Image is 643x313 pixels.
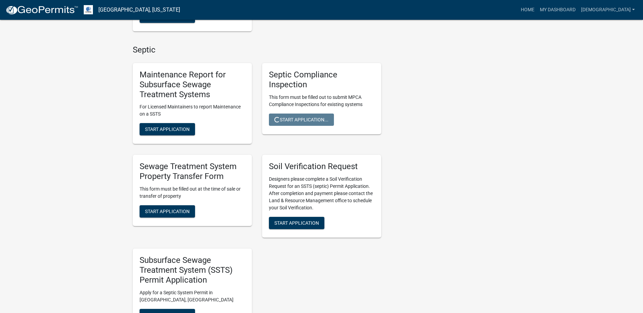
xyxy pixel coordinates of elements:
button: Start Application [269,217,324,229]
a: Home [518,3,537,16]
span: Start Application [274,220,319,226]
h4: Septic [133,45,381,55]
img: Otter Tail County, Minnesota [84,5,93,14]
h5: Sewage Treatment System Property Transfer Form [140,162,245,181]
span: Start Application [145,126,190,132]
p: For Licensed Maintainers to report Maintenance on a SSTS [140,103,245,118]
span: Start Application... [274,117,328,122]
h5: Maintenance Report for Subsurface Sewage Treatment Systems [140,70,245,99]
a: [DEMOGRAPHIC_DATA] [578,3,638,16]
p: Designers please complete a Soil Verification Request for an SSTS (septic) Permit Application. Af... [269,176,374,211]
h5: Soil Verification Request [269,162,374,172]
span: Start Application [145,209,190,214]
button: Start Application... [269,114,334,126]
h5: Septic Compliance Inspection [269,70,374,90]
p: Apply for a Septic System Permit in [GEOGRAPHIC_DATA], [GEOGRAPHIC_DATA] [140,289,245,303]
a: My Dashboard [537,3,578,16]
button: Start Application [140,123,195,135]
h5: Subsurface Sewage Treatment System (SSTS) Permit Application [140,255,245,285]
a: [GEOGRAPHIC_DATA], [US_STATE] [98,4,180,16]
p: This form must be filled out at the time of sale or transfer of property [140,185,245,200]
p: This form must be filled out to submit MPCA Compliance Inspections for existing systems [269,94,374,108]
button: Start Application [140,205,195,218]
